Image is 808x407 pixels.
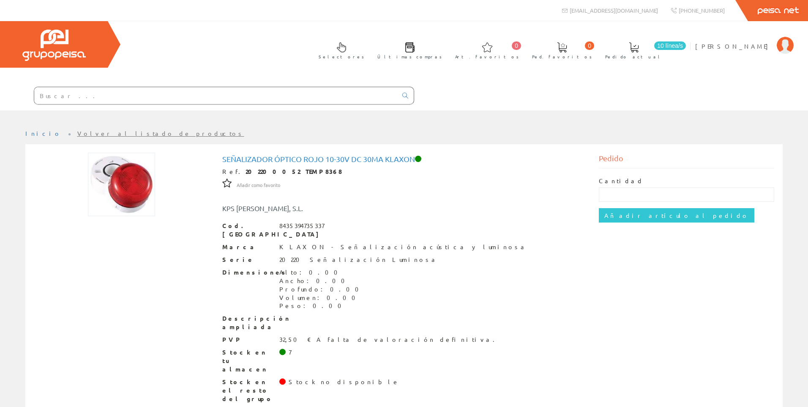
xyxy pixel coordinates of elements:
a: [PERSON_NAME] [695,35,794,43]
span: Pedido actual [605,52,663,61]
span: [PHONE_NUMBER] [679,7,725,14]
div: Ancho: 0.00 [279,277,364,285]
a: Selectores [310,35,369,64]
span: Ped. favoritos [532,52,592,61]
div: Alto: 0.00 [279,268,364,277]
span: Serie [222,256,273,264]
a: 10 línea/s Pedido actual [597,35,688,64]
span: Descripción ampliada [222,314,273,331]
a: Añadir como favorito [237,181,280,188]
span: Últimas compras [377,52,442,61]
h1: Señalizador óptico rojo 10-30V DC 30mA Klaxon [222,155,586,163]
input: Añadir artículo al pedido [599,208,754,223]
div: Stock no disponible [289,378,399,386]
span: 10 línea/s [654,41,686,50]
div: Profundo: 0.00 [279,285,364,294]
div: Volumen: 0.00 [279,294,364,302]
div: Ref. [222,168,586,176]
span: PVP [222,335,273,344]
div: KLAXON - Señalización acústica y luminosa [279,243,527,251]
span: Añadir como favorito [237,182,280,189]
strong: 202200052 TEMP8368 [246,168,342,175]
img: Grupo Peisa [22,30,86,61]
span: 0 [512,41,521,50]
span: Art. favoritos [455,52,519,61]
img: Foto artículo Señalizador óptico rojo 10-30V DC 30mA Klaxon (159.375x150) [88,153,155,216]
span: Stock en tu almacen [222,348,273,374]
span: Dimensiones [222,268,273,277]
div: 32,50 € A falta de valoración definitiva. [279,335,500,344]
a: Volver al listado de productos [77,129,244,137]
a: Últimas compras [369,35,446,64]
div: 8435394735337 [279,222,324,230]
span: 0 [585,41,594,50]
span: [PERSON_NAME] [695,42,773,50]
label: Cantidad [599,177,644,185]
div: KPS [PERSON_NAME], S.L. [216,203,436,213]
a: Inicio [25,129,61,137]
span: Stock en el resto del grupo [222,378,273,403]
span: Marca [222,243,273,251]
span: Selectores [319,52,364,61]
span: [EMAIL_ADDRESS][DOMAIN_NAME] [570,7,658,14]
div: Peso: 0.00 [279,302,364,310]
div: Pedido [599,153,775,168]
div: 20220 Señalización Luminosa [279,256,438,264]
div: 7 [289,348,291,357]
input: Buscar ... [34,87,397,104]
span: Cod. [GEOGRAPHIC_DATA] [222,222,273,239]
